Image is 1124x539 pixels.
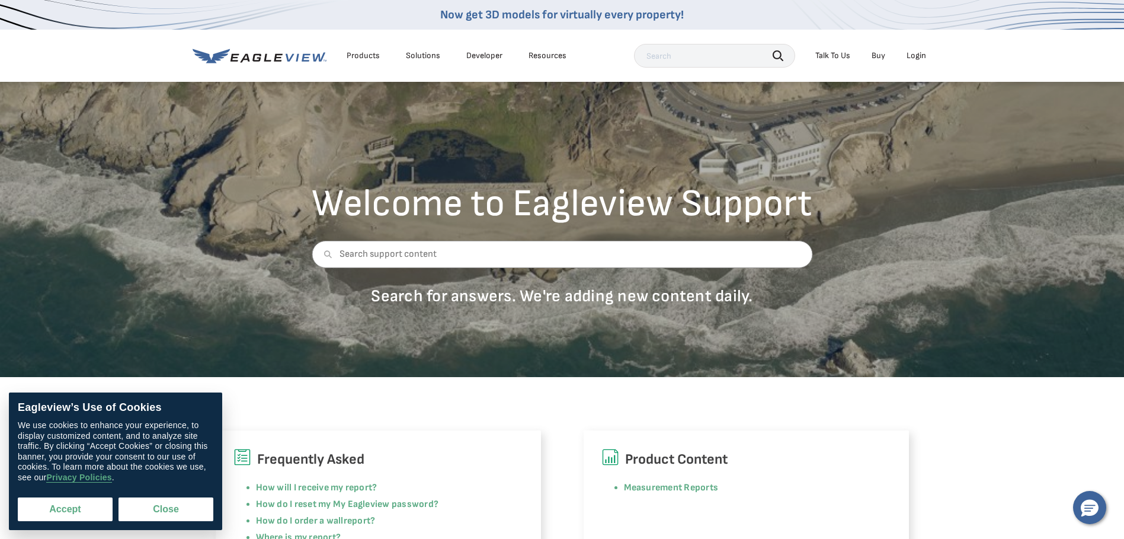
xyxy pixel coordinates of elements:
[233,448,523,471] h6: Frequently Asked
[440,8,684,22] a: Now get 3D models for virtually every property!
[634,44,795,68] input: Search
[872,50,885,61] a: Buy
[406,50,440,61] div: Solutions
[601,448,891,471] h6: Product Content
[119,497,213,521] button: Close
[18,497,113,521] button: Accept
[815,50,850,61] div: Talk To Us
[624,482,719,493] a: Measurement Reports
[18,420,213,483] div: We use cookies to enhance your experience, to display customized content, and to analyze site tra...
[256,482,377,493] a: How will I receive my report?
[256,499,439,510] a: How do I reset my My Eagleview password?
[907,50,926,61] div: Login
[347,50,380,61] div: Products
[18,401,213,414] div: Eagleview’s Use of Cookies
[344,515,370,527] a: report
[312,241,812,268] input: Search support content
[466,50,502,61] a: Developer
[370,515,375,527] a: ?
[256,515,344,527] a: How do I order a wall
[1073,491,1106,524] button: Hello, have a question? Let’s chat.
[312,185,812,223] h2: Welcome to Eagleview Support
[312,286,812,307] p: Search for answers. We're adding new content daily.
[46,473,111,483] a: Privacy Policies
[529,50,566,61] div: Resources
